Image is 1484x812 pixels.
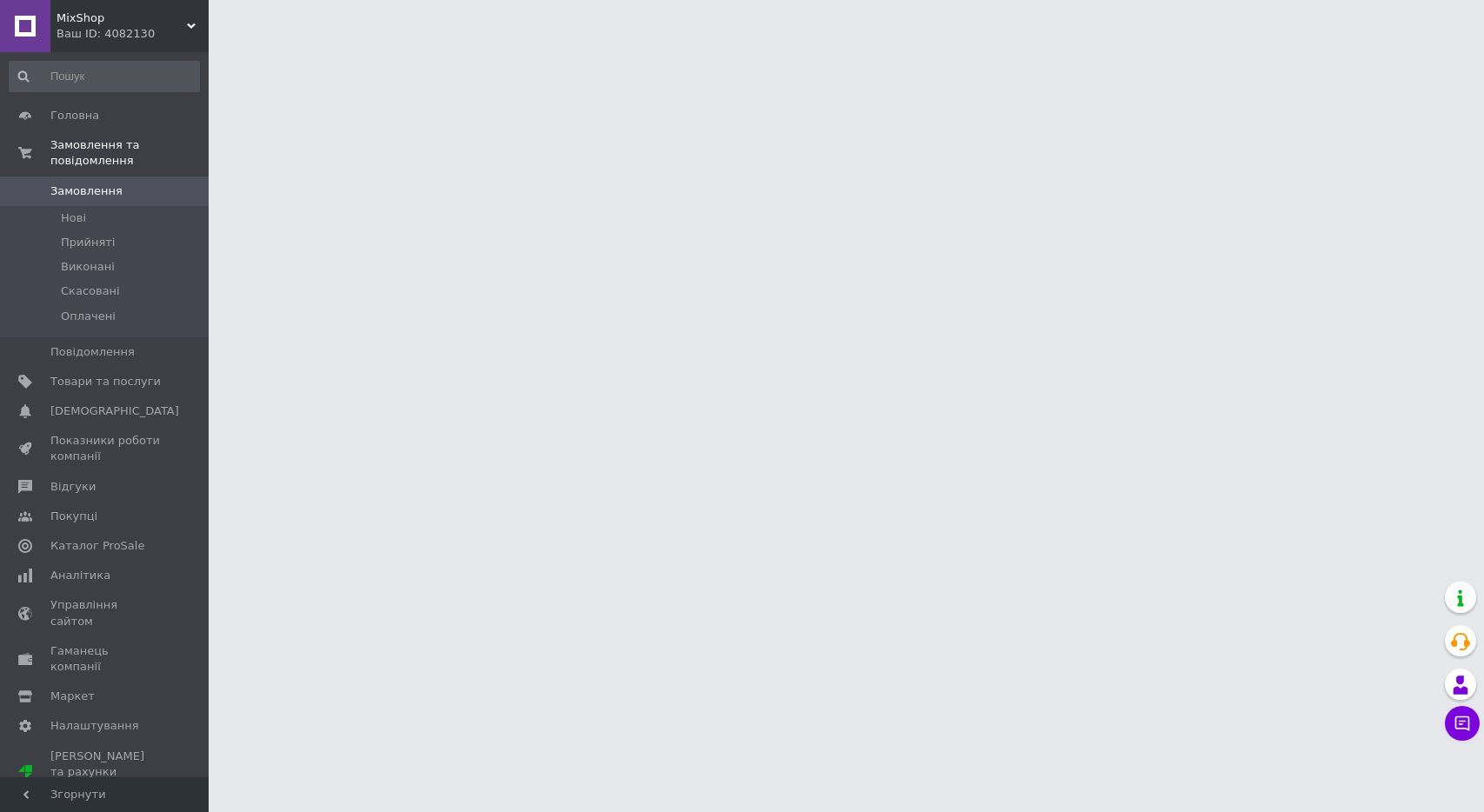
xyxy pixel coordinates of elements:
[50,597,161,629] span: Управління сайтом
[50,689,95,704] span: Маркет
[50,538,144,554] span: Каталог ProSale
[1445,706,1480,741] button: Чат з покупцем
[50,568,110,583] span: Аналітика
[50,433,161,464] span: Показники роботи компанії
[57,26,209,42] div: Ваш ID: 4082130
[61,210,86,226] span: Нові
[50,509,97,524] span: Покупці
[50,137,209,169] span: Замовлення та повідомлення
[50,749,161,796] span: [PERSON_NAME] та рахунки
[50,479,96,495] span: Відгуки
[61,283,120,299] span: Скасовані
[9,61,200,92] input: Пошук
[50,108,99,123] span: Головна
[57,10,187,26] span: MixShop
[61,309,116,324] span: Оплачені
[50,183,123,199] span: Замовлення
[61,235,115,250] span: Прийняті
[50,374,161,389] span: Товари та послуги
[50,718,139,734] span: Налаштування
[50,643,161,675] span: Гаманець компанії
[50,344,135,360] span: Повідомлення
[50,403,179,419] span: [DEMOGRAPHIC_DATA]
[61,259,115,275] span: Виконані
